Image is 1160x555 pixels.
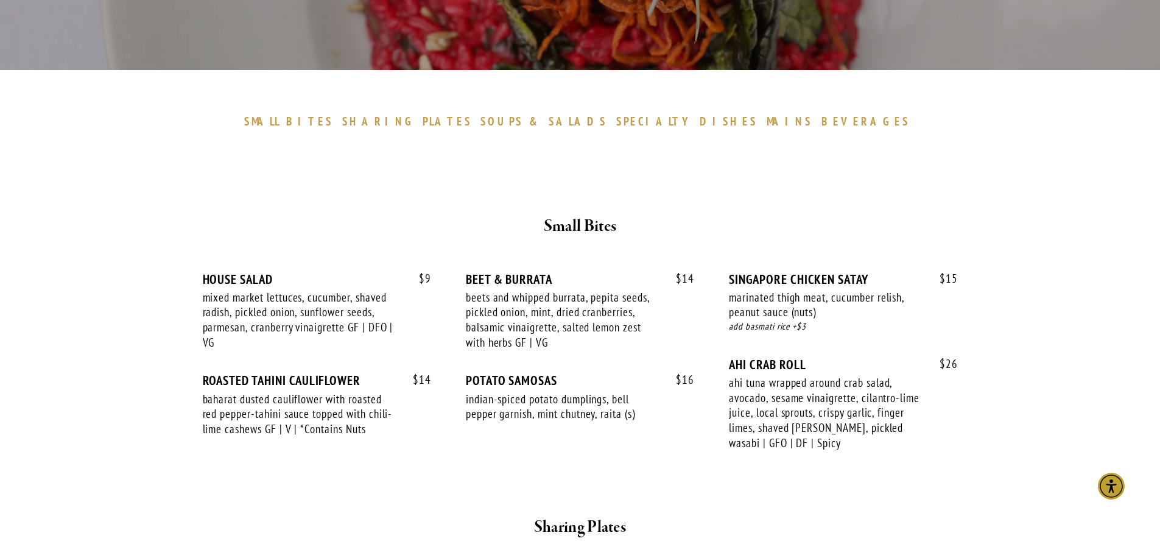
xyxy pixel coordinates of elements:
strong: Sharing Plates [534,517,626,538]
span: 14 [664,272,694,286]
span: & [529,114,543,129]
span: 15 [927,272,958,286]
span: 16 [664,373,694,387]
a: SHARINGPLATES [342,114,477,129]
span: $ [419,271,425,286]
span: 14 [401,373,431,387]
span: MAINS [767,114,812,129]
div: HOUSE SALAD [203,272,431,287]
span: $ [940,271,946,286]
a: SOUPS&SALADS [480,114,613,129]
div: SINGAPORE CHICKEN SATAY [729,272,957,287]
span: SMALL [244,114,281,129]
span: SHARING [342,114,417,129]
span: SPECIALTY [616,114,694,129]
span: $ [413,372,419,387]
div: AHI CRAB ROLL [729,357,957,372]
span: $ [676,271,682,286]
span: 9 [407,272,431,286]
div: baharat dusted cauliflower with roasted red pepper-tahini sauce topped with chili-lime cashews GF... [203,392,396,437]
div: beets and whipped burrata, pepita seeds, pickled onion, mint, dried cranberries, balsamic vinaigr... [466,290,659,350]
div: add basmati rice +$3 [729,320,957,334]
div: ROASTED TAHINI CAULIFLOWER [203,373,431,388]
span: PLATES [423,114,472,129]
span: BITES [286,114,333,129]
span: SALADS [549,114,607,129]
span: $ [940,356,946,371]
span: DISHES [700,114,758,129]
span: 26 [927,357,958,371]
span: SOUPS [480,114,523,129]
a: SPECIALTYDISHES [616,114,764,129]
div: mixed market lettuces, cucumber, shaved radish, pickled onion, sunflower seeds, parmesan, cranber... [203,290,396,350]
a: BEVERAGES [821,114,916,129]
span: BEVERAGES [821,114,910,129]
div: Accessibility Menu [1098,473,1125,500]
div: POTATO SAMOSAS [466,373,694,388]
span: $ [676,372,682,387]
a: SMALLBITES [244,114,340,129]
div: indian-spiced potato dumplings, bell pepper garnish, mint chutney, raita (s) [466,392,659,422]
div: BEET & BURRATA [466,272,694,287]
strong: Small Bites [544,216,616,237]
div: marinated thigh meat, cucumber relish, peanut sauce (nuts) [729,290,923,320]
a: MAINS [767,114,818,129]
div: ahi tuna wrapped around crab salad, avocado, sesame vinaigrette, cilantro-lime juice, local sprou... [729,375,923,451]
